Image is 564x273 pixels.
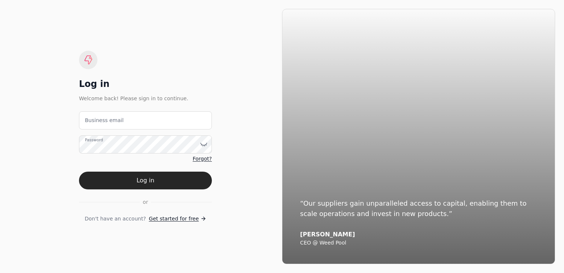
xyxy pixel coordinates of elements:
[85,215,146,223] span: Don't have an account?
[193,155,212,163] a: Forgot?
[149,215,199,223] span: Get started for free
[143,198,148,206] span: or
[79,172,212,189] button: Log in
[79,78,212,90] div: Log in
[300,240,537,246] div: CEO @ Weed Pool
[79,94,212,102] div: Welcome back! Please sign in to continue.
[149,215,206,223] a: Get started for free
[85,117,124,124] label: Business email
[300,198,537,219] div: “Our suppliers gain unparalleled access to capital, enabling them to scale operations and invest ...
[85,137,103,143] label: Password
[300,231,537,238] div: [PERSON_NAME]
